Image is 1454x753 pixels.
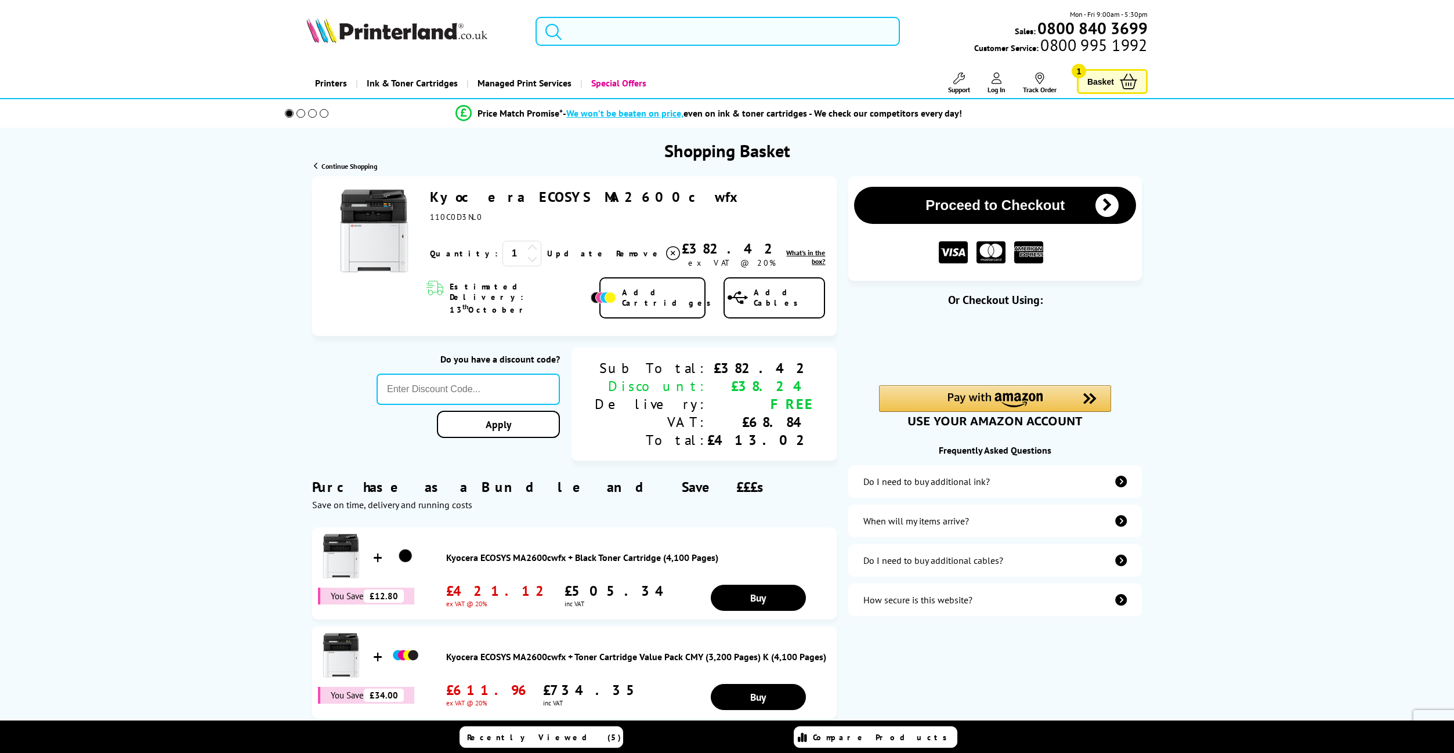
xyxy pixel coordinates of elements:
img: Kyocera ECOSYS MA2600cwfx + Toner Cartridge Value Pack CMY (3,200 Pages) K (4,100 Pages) [391,641,420,670]
img: Kyocera ECOSYS MA2600cwfx + Black Toner Cartridge (4,100 Pages) [391,542,420,571]
div: £382.42 [707,359,813,377]
div: Do I need to buy additional ink? [863,476,990,487]
a: Update [547,248,607,259]
a: Kyocera ECOSYS MA2600cwfx [430,188,745,206]
div: You Save [318,588,414,604]
span: Add Cables [754,287,824,308]
a: Printers [306,68,356,98]
span: Price Match Promise* [478,107,563,119]
span: What's in the box? [786,248,825,266]
img: MASTER CARD [976,241,1005,264]
span: Add Cartridges [622,287,717,308]
div: Total: [595,431,707,449]
span: Mon - Fri 9:00am - 5:30pm [1070,9,1148,20]
span: £505.34 [565,582,675,600]
img: Printerland Logo [306,17,487,43]
h1: Shopping Basket [664,139,790,162]
span: £734.35 [543,681,644,699]
input: Enter Discount Code... [377,374,560,405]
img: Add Cartridges [591,292,616,303]
span: Basket [1087,74,1114,89]
li: modal_Promise [269,103,1149,124]
span: £12.80 [364,589,404,603]
a: Kyocera ECOSYS MA2600cwfx + Black Toner Cartridge (4,100 Pages) [446,552,831,563]
a: Log In [988,73,1005,94]
div: £68.84 [707,413,813,431]
span: We won’t be beaten on price, [566,107,683,119]
span: Ink & Toner Cartridges [367,68,458,98]
a: Printerland Logo [306,17,521,45]
span: £611.96 [446,681,531,699]
div: Sub Total: [595,359,707,377]
a: Managed Print Services [466,68,580,98]
a: Buy [711,585,805,611]
a: Buy [711,684,805,710]
a: Basket 1 [1077,69,1148,94]
a: Kyocera ECOSYS MA2600cwfx + Toner Cartridge Value Pack CMY (3,200 Pages) K (4,100 Pages) [446,651,831,663]
span: 1 [1072,64,1086,78]
div: Do I need to buy additional cables? [863,555,1003,566]
div: You Save [318,687,414,704]
a: 0800 840 3699 [1036,23,1148,34]
div: £382.42 [682,240,782,258]
div: Delivery: [595,395,707,413]
b: 0800 840 3699 [1037,17,1148,39]
a: Support [948,73,970,94]
img: American Express [1014,241,1043,264]
div: Purchase as a Bundle and Save £££s [312,461,837,511]
button: Proceed to Checkout [854,187,1135,224]
div: Frequently Asked Questions [848,444,1141,456]
div: How secure is this website? [863,594,972,606]
a: lnk_inthebox [782,248,825,266]
span: Compare Products [813,732,953,743]
a: secure-website [848,584,1141,616]
a: Apply [437,411,560,438]
div: £413.02 [707,431,813,449]
div: - even on ink & toner cartridges - We check our competitors every day! [563,107,962,119]
img: VISA [939,241,968,264]
span: Recently Viewed (5) [467,732,621,743]
div: Or Checkout Using: [848,292,1141,307]
a: Compare Products [794,726,957,748]
span: 110C0D3NL0 [430,212,483,222]
span: inc VAT [543,699,644,707]
span: Sales: [1015,26,1036,37]
a: Track Order [1023,73,1057,94]
div: Do you have a discount code? [377,353,560,365]
div: Discount: [595,377,707,395]
span: Customer Service: [974,39,1147,53]
span: Quantity: [430,248,498,259]
div: When will my items arrive? [863,515,969,527]
a: Ink & Toner Cartridges [356,68,466,98]
a: Recently Viewed (5) [460,726,623,748]
span: £34.00 [364,689,404,702]
span: 0800 995 1992 [1039,39,1147,50]
span: inc VAT [565,600,675,608]
div: FREE [707,395,813,413]
span: £421.12 [446,582,553,600]
a: Continue Shopping [314,162,377,171]
span: Estimated Delivery: 13 October [450,281,588,315]
span: Log In [988,85,1005,94]
div: Save on time, delivery and running costs [312,499,837,511]
span: Support [948,85,970,94]
a: additional-ink [848,465,1141,498]
img: Kyocera ECOSYS MA2600cwfx + Black Toner Cartridge (4,100 Pages) [318,533,364,580]
a: additional-cables [848,544,1141,577]
a: Delete item from your basket [616,245,682,262]
div: Amazon Pay - Use your Amazon account [879,385,1111,426]
span: ex VAT @ 20% [446,600,553,608]
div: £38.24 [707,377,813,395]
sup: th [462,302,468,311]
div: VAT: [595,413,707,431]
img: Kyocera ECOSYS MA2600cwfx [331,188,418,275]
a: items-arrive [848,505,1141,537]
span: Remove [616,248,662,259]
span: ex VAT @ 20% [446,699,531,707]
span: ex VAT @ 20% [688,258,776,268]
iframe: PayPal [879,326,1111,365]
a: Special Offers [580,68,655,98]
img: Kyocera ECOSYS MA2600cwfx + Toner Cartridge Value Pack CMY (3,200 Pages) K (4,100 Pages) [318,632,364,679]
span: Continue Shopping [321,162,377,171]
